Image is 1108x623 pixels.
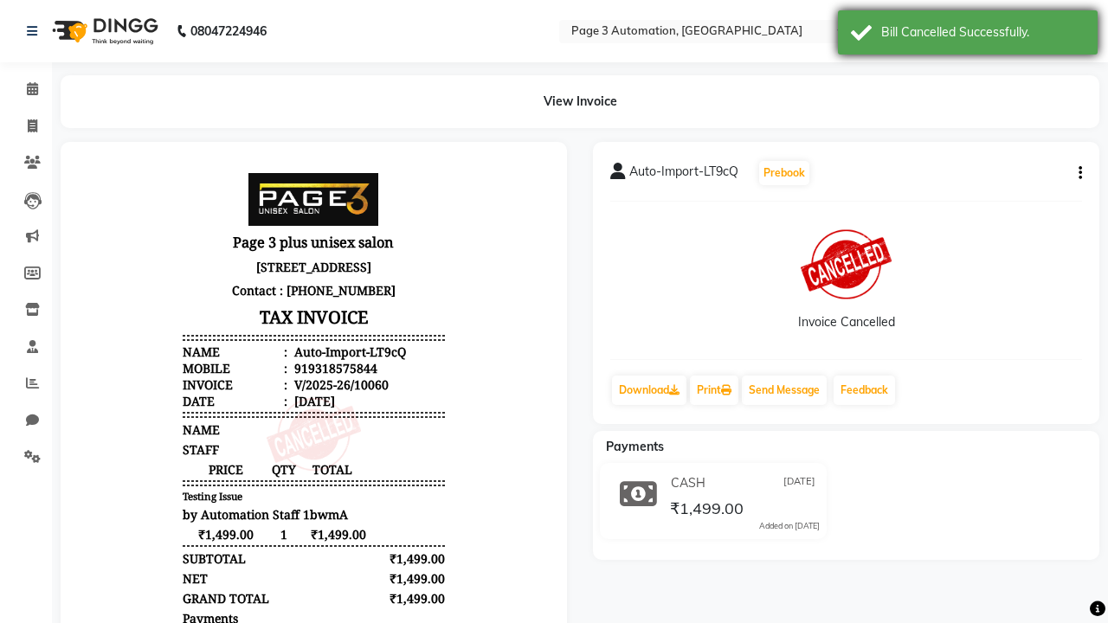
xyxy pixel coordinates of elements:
a: Download [612,376,686,405]
div: NET [105,411,130,427]
button: Send Message [742,376,827,405]
div: ₹1,499.00 [299,411,367,427]
img: logo [44,7,163,55]
span: ₹1,499.00 [220,367,288,383]
span: [DATE] [783,474,815,492]
div: 919318575844 [213,201,300,217]
div: View Invoice [61,75,1099,128]
p: Contact : [PHONE_NUMBER] [105,119,366,143]
span: CASH [671,474,705,492]
div: [DATE] [213,234,257,250]
span: PRICE [105,302,191,318]
div: Payments [105,451,160,467]
div: ₹1,499.00 [299,491,367,507]
span: STAFF [105,282,141,299]
div: Invoice [105,217,209,234]
span: : [206,184,209,201]
span: CASH [105,471,138,487]
p: [STREET_ADDRESS] [105,96,366,119]
span: Auto-Import-LT9cQ [629,163,738,187]
span: : [206,217,209,234]
div: Mobile [105,201,209,217]
div: V/2025-26/10060 [213,217,311,234]
div: GRAND TOTAL [105,431,191,447]
span: Admin [231,538,270,555]
div: ₹1,499.00 [299,391,367,408]
div: SUBTOTAL [105,391,168,408]
div: Date [105,234,209,250]
span: by Automation Staff 1bwmA [105,347,270,363]
div: Bill Cancelled Successfully. [881,23,1085,42]
span: Payments [606,439,664,454]
h3: TAX INVOICE [105,143,366,173]
p: Please visit again ! [105,522,366,538]
span: ₹1,499.00 [105,367,191,383]
h3: Page 3 plus unisex salon [105,70,366,96]
img: page3_logo.png [171,14,300,67]
a: Feedback [834,376,895,405]
small: Testing Issue [105,331,164,344]
div: ₹1,499.00 [299,431,367,447]
img: cancelled-stamp.png [189,239,283,311]
button: Prebook [759,161,809,185]
a: Print [690,376,738,405]
div: Name [105,184,209,201]
div: Auto-Import-LT9cQ [213,184,328,201]
div: Paid [105,491,130,507]
div: Invoice Cancelled [798,313,895,331]
div: Added on [DATE] [759,520,820,532]
span: : [206,234,209,250]
div: Generated By : at [DATE] [105,538,366,555]
span: ₹1,499.00 [670,498,744,523]
div: 1 [191,367,220,383]
div: ₹1,499.00 [299,471,367,487]
b: 08047224946 [190,7,267,55]
span: : [206,201,209,217]
span: NAME [105,262,142,279]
